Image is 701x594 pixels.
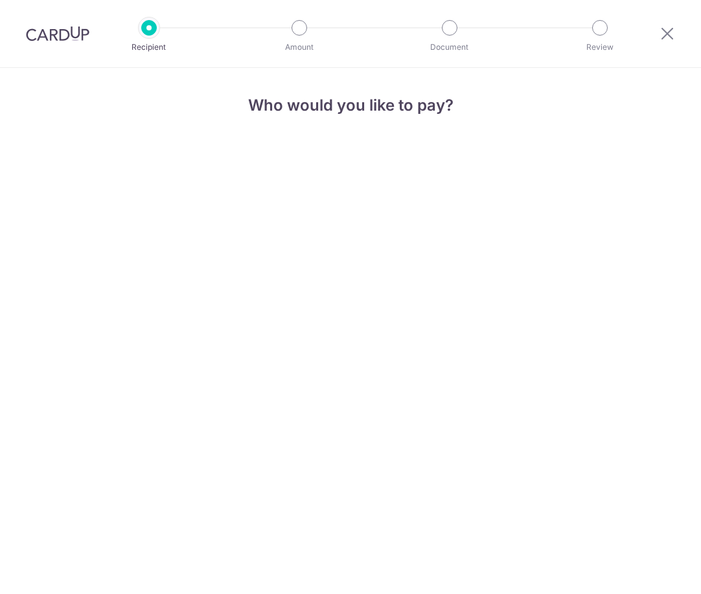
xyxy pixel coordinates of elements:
p: Document [402,41,498,54]
h4: Who would you like to pay? [177,94,524,117]
p: Amount [251,41,347,54]
p: Recipient [101,41,197,54]
p: Review [552,41,648,54]
img: CardUp [26,26,89,41]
